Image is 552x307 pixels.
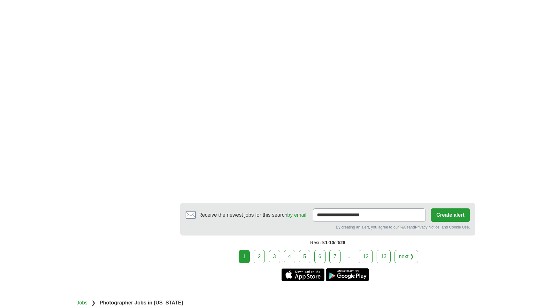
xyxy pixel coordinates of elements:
[325,240,334,245] span: 1-10
[186,224,470,230] div: By creating an alert, you agree to our and , and Cookie Use.
[198,211,308,219] span: Receive the newest jobs for this search :
[415,225,440,229] a: Privacy Notice
[91,300,96,305] span: ❯
[395,250,418,263] a: next ❯
[326,268,369,281] a: Get the Android app
[338,240,345,245] span: 526
[281,268,325,281] a: Get the iPhone app
[314,250,326,263] a: 6
[399,225,409,229] a: T&Cs
[100,300,183,305] strong: Photographer Jobs in [US_STATE]
[377,250,391,263] a: 13
[287,212,306,218] a: by email
[343,250,356,263] div: ...
[299,250,310,263] a: 5
[329,250,341,263] a: 7
[431,208,470,222] button: Create alert
[359,250,373,263] a: 12
[254,250,265,263] a: 2
[77,300,88,305] a: Jobs
[284,250,295,263] a: 4
[180,236,475,250] div: Results of
[239,250,250,263] div: 1
[269,250,280,263] a: 3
